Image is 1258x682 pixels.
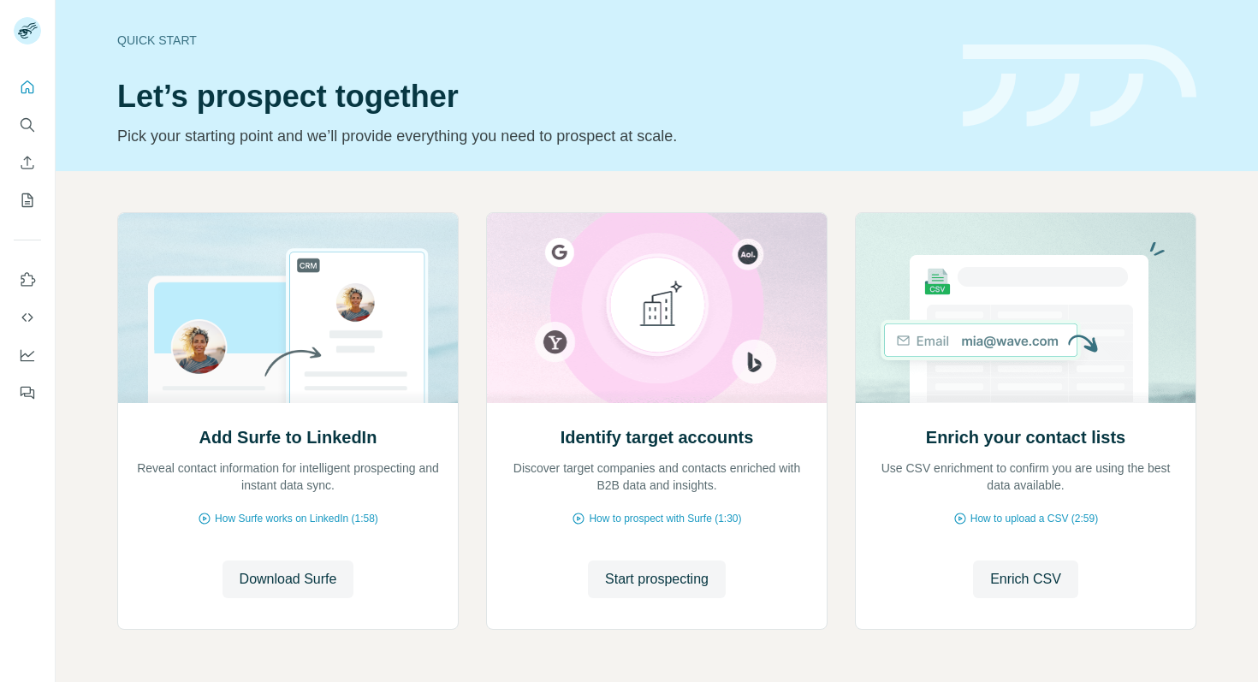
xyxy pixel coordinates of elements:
p: Reveal contact information for intelligent prospecting and instant data sync. [135,460,441,494]
div: Quick start [117,32,942,49]
span: Download Surfe [240,569,337,590]
p: Discover target companies and contacts enriched with B2B data and insights. [504,460,810,494]
span: Start prospecting [605,569,709,590]
button: Enrich CSV [14,147,41,178]
p: Pick your starting point and we’ll provide everything you need to prospect at scale. [117,124,942,148]
button: Feedback [14,377,41,408]
span: How to prospect with Surfe (1:30) [589,511,741,526]
button: Use Surfe on LinkedIn [14,264,41,295]
img: Add Surfe to LinkedIn [117,213,459,403]
button: Quick start [14,72,41,103]
img: Enrich your contact lists [855,213,1196,403]
button: Use Surfe API [14,302,41,333]
span: Enrich CSV [990,569,1061,590]
p: Use CSV enrichment to confirm you are using the best data available. [873,460,1178,494]
h1: Let’s prospect together [117,80,942,114]
button: My lists [14,185,41,216]
button: Download Surfe [223,560,354,598]
h2: Add Surfe to LinkedIn [199,425,377,449]
button: Start prospecting [588,560,726,598]
button: Search [14,110,41,140]
h2: Enrich your contact lists [926,425,1125,449]
h2: Identify target accounts [561,425,754,449]
button: Dashboard [14,340,41,371]
img: banner [963,44,1196,128]
span: How Surfe works on LinkedIn (1:58) [215,511,378,526]
button: Enrich CSV [973,560,1078,598]
span: How to upload a CSV (2:59) [970,511,1098,526]
img: Identify target accounts [486,213,828,403]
